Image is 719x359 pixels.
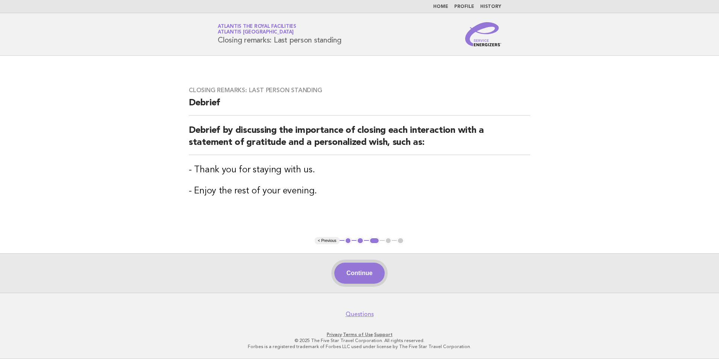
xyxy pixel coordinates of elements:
[129,344,590,350] p: Forbes is a registered trademark of Forbes LLC used under license by The Five Star Travel Corpora...
[369,237,380,245] button: 3
[189,185,530,197] h3: - Enjoy the rest of your evening.
[315,237,339,245] button: < Previous
[129,338,590,344] p: © 2025 The Five Star Travel Corporation. All rights reserved.
[433,5,448,9] a: Home
[343,332,373,337] a: Terms of Use
[454,5,474,9] a: Profile
[327,332,342,337] a: Privacy
[189,97,530,116] h2: Debrief
[189,87,530,94] h3: Closing remarks: Last person standing
[346,310,374,318] a: Questions
[344,237,352,245] button: 1
[374,332,393,337] a: Support
[218,24,296,35] a: Atlantis The Royal FacilitiesAtlantis [GEOGRAPHIC_DATA]
[480,5,501,9] a: History
[189,164,530,176] h3: - Thank you for staying with us.
[129,332,590,338] p: · ·
[356,237,364,245] button: 2
[334,263,384,284] button: Continue
[189,125,530,155] h2: Debrief by discussing the importance of closing each interaction with a statement of gratitude an...
[218,24,341,44] h1: Closing remarks: Last person standing
[465,22,501,46] img: Service Energizers
[218,30,294,35] span: Atlantis [GEOGRAPHIC_DATA]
